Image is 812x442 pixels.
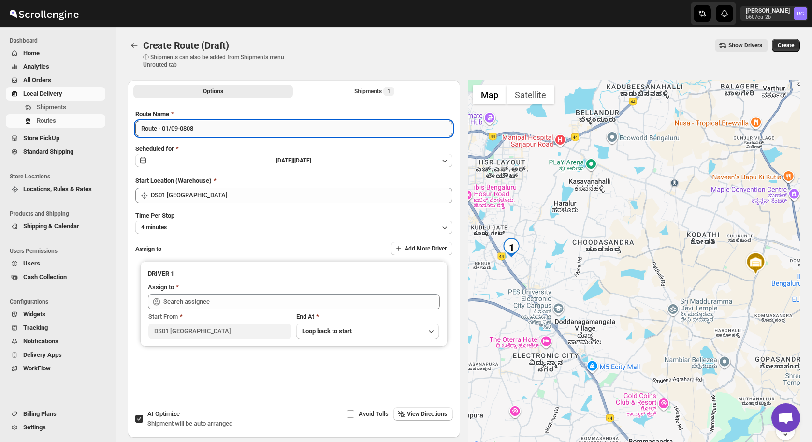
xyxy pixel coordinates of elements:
[296,312,439,322] div: End At
[147,410,180,417] span: AI Optimize
[354,87,394,96] div: Shipments
[147,420,232,427] span: Shipment will be auto arranged
[6,182,105,196] button: Locations, Rules & Rates
[141,223,167,231] span: 4 minutes
[295,85,454,98] button: Selected Shipments
[23,310,45,318] span: Widgets
[135,154,452,167] button: [DATE]|[DATE]
[148,313,178,320] span: Start From
[148,269,440,279] h3: DRIVER 1
[23,410,57,417] span: Billing Plans
[294,157,311,164] span: [DATE]
[359,410,389,417] span: Avoid Tolls
[391,242,452,255] button: Add More Driver
[23,63,49,70] span: Analytics
[23,222,79,230] span: Shipping & Calendar
[387,88,391,95] span: 1
[746,15,790,20] p: b607ea-2b
[23,424,46,431] span: Settings
[740,6,808,21] button: User menu
[6,60,105,74] button: Analytics
[135,110,169,118] span: Route Name
[393,407,453,421] button: View Directions
[6,220,105,233] button: Shipping & Calendar
[151,188,452,203] input: Search location
[6,362,105,375] button: WorkFlow
[6,114,105,128] button: Routes
[6,257,105,270] button: Users
[6,270,105,284] button: Cash Collection
[128,102,460,406] div: All Route Options
[771,403,800,432] a: Open chat
[23,365,51,372] span: WorkFlow
[133,85,293,98] button: All Route Options
[37,117,56,124] span: Routes
[23,49,40,57] span: Home
[10,37,109,44] span: Dashboard
[746,7,790,15] p: [PERSON_NAME]
[8,1,80,26] img: ScrollEngine
[23,351,62,358] span: Delivery Apps
[135,212,174,219] span: Time Per Stop
[797,11,804,17] text: RC
[23,76,51,84] span: All Orders
[23,338,58,345] span: Notifications
[6,74,105,87] button: All Orders
[715,39,768,52] button: Show Drivers
[10,210,109,218] span: Products and Shipping
[276,157,294,164] span: [DATE] |
[143,53,295,69] p: ⓘ Shipments can also be added from Shipments menu Unrouted tab
[135,177,212,184] span: Start Location (Warehouse)
[407,410,447,418] span: View Directions
[135,121,452,136] input: Eg: Bengaluru Route
[405,245,447,252] span: Add More Driver
[135,145,174,152] span: Scheduled for
[37,103,66,111] span: Shipments
[6,335,105,348] button: Notifications
[23,90,62,97] span: Local Delivery
[6,407,105,421] button: Billing Plans
[6,321,105,335] button: Tracking
[23,324,48,331] span: Tracking
[6,348,105,362] button: Delivery Apps
[6,46,105,60] button: Home
[6,101,105,114] button: Shipments
[502,238,521,257] div: 1
[23,185,92,192] span: Locations, Rules & Rates
[128,39,141,52] button: Routes
[148,282,174,292] div: Assign to
[163,294,440,309] input: Search assignee
[473,85,507,104] button: Show street map
[776,421,795,440] button: Map camera controls
[10,247,109,255] span: Users Permissions
[6,421,105,434] button: Settings
[728,42,762,49] span: Show Drivers
[778,42,794,49] span: Create
[507,85,554,104] button: Show satellite imagery
[6,308,105,321] button: Widgets
[23,260,40,267] span: Users
[23,148,73,155] span: Standard Shipping
[10,173,109,180] span: Store Locations
[10,298,109,306] span: Configurations
[143,40,229,51] span: Create Route (Draft)
[302,327,352,335] span: Loop back to start
[203,88,223,95] span: Options
[135,245,161,252] span: Assign to
[794,7,807,20] span: Rahul Chopra
[296,324,439,339] button: Loop back to start
[772,39,800,52] button: Create
[23,134,59,142] span: Store PickUp
[135,221,452,234] button: 4 minutes
[23,273,67,280] span: Cash Collection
